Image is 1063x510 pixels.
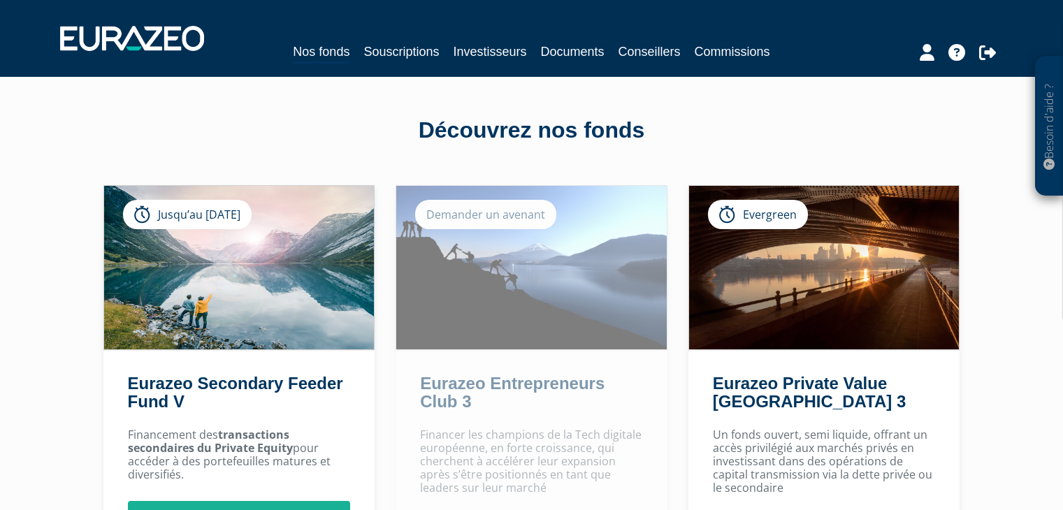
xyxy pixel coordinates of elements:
[415,200,556,229] div: Demander un avenant
[123,200,252,229] div: Jusqu’au [DATE]
[1041,64,1057,189] p: Besoin d'aide ?
[713,374,906,411] a: Eurazeo Private Value [GEOGRAPHIC_DATA] 3
[708,200,808,229] div: Evergreen
[133,115,930,147] div: Découvrez nos fonds
[293,42,349,64] a: Nos fonds
[60,26,204,51] img: 1732889491-logotype_eurazeo_blanc_rvb.png
[695,42,770,61] a: Commissions
[713,428,936,495] p: Un fonds ouvert, semi liquide, offrant un accès privilégié aux marchés privés en investissant dan...
[453,42,526,61] a: Investisseurs
[619,42,681,61] a: Conseillers
[541,42,605,61] a: Documents
[128,374,343,411] a: Eurazeo Secondary Feeder Fund V
[104,186,375,349] img: Eurazeo Secondary Feeder Fund V
[128,427,293,456] strong: transactions secondaires du Private Equity
[420,374,605,411] a: Eurazeo Entrepreneurs Club 3
[396,186,667,349] img: Eurazeo Entrepreneurs Club 3
[363,42,439,61] a: Souscriptions
[128,428,351,482] p: Financement des pour accéder à des portefeuilles matures et diversifiés.
[420,428,643,495] p: Financer les champions de la Tech digitale européenne, en forte croissance, qui cherchent à accél...
[689,186,960,349] img: Eurazeo Private Value Europe 3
